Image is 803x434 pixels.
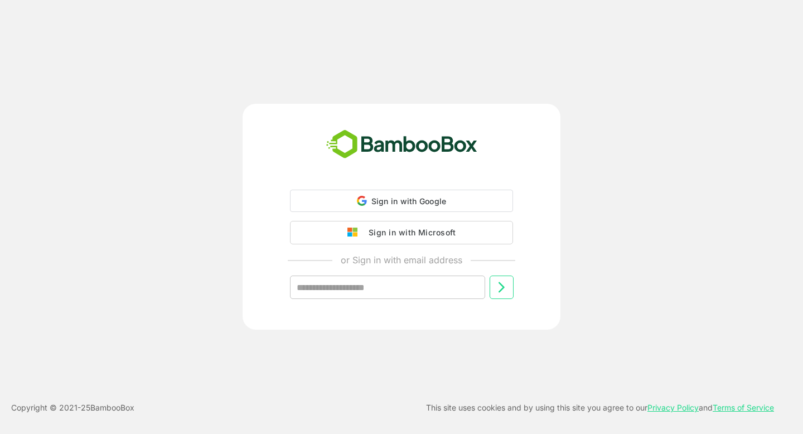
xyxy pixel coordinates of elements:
[347,228,363,238] img: google
[647,403,699,412] a: Privacy Policy
[290,221,513,244] button: Sign in with Microsoft
[341,253,462,267] p: or Sign in with email address
[371,196,447,206] span: Sign in with Google
[363,225,456,240] div: Sign in with Microsoft
[11,401,134,414] p: Copyright © 2021- 25 BambooBox
[426,401,774,414] p: This site uses cookies and by using this site you agree to our and
[290,190,513,212] div: Sign in with Google
[713,403,774,412] a: Terms of Service
[320,126,483,163] img: bamboobox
